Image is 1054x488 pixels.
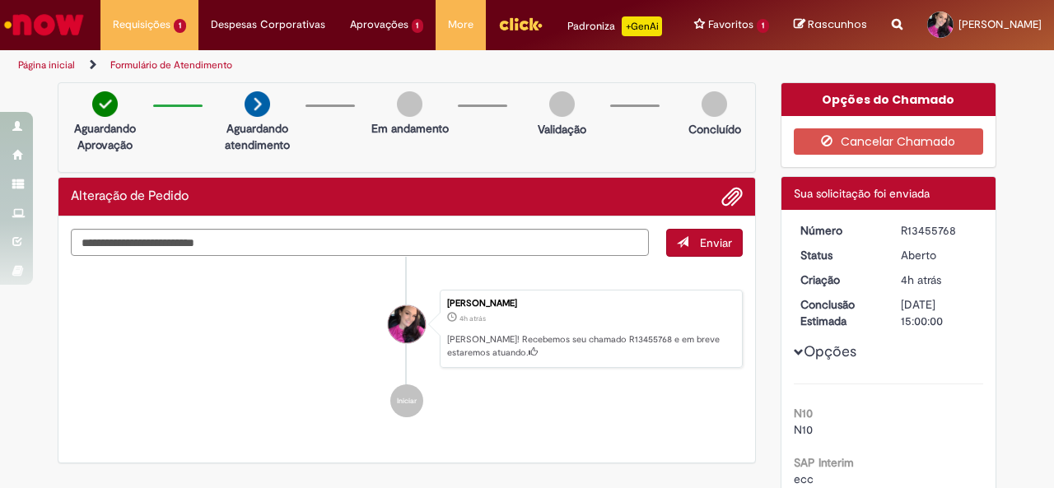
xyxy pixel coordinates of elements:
p: +GenAi [622,16,662,36]
b: N10 [794,406,813,421]
p: Concluído [688,121,741,137]
dt: Criação [788,272,889,288]
button: Adicionar anexos [721,186,743,207]
p: Aguardando atendimento [217,120,297,153]
span: Requisições [113,16,170,33]
p: [PERSON_NAME]! Recebemos seu chamado R13455768 e em breve estaremos atuando. [447,333,734,359]
span: 1 [757,19,769,33]
span: More [448,16,473,33]
h2: Alteração de Pedido Histórico de tíquete [71,189,189,204]
span: Rascunhos [808,16,867,32]
img: img-circle-grey.png [397,91,422,117]
span: Aprovações [350,16,408,33]
dt: Conclusão Estimada [788,296,889,329]
img: img-circle-grey.png [702,91,727,117]
ul: Histórico de tíquete [71,257,743,435]
dt: Status [788,247,889,263]
img: click_logo_yellow_360x200.png [498,12,543,36]
img: arrow-next.png [245,91,270,117]
div: 28/08/2025 08:35:22 [901,272,977,288]
dt: Número [788,222,889,239]
span: 4h atrás [459,314,486,323]
textarea: Digite sua mensagem aqui... [71,229,649,256]
p: Validação [538,121,586,137]
span: Enviar [700,235,732,250]
span: Favoritos [708,16,753,33]
div: [DATE] 15:00:00 [901,296,977,329]
span: Despesas Corporativas [211,16,325,33]
time: 28/08/2025 08:35:22 [901,272,941,287]
div: Padroniza [567,16,662,36]
img: ServiceNow [2,8,86,41]
p: Em andamento [371,120,449,137]
img: check-circle-green.png [92,91,118,117]
span: Sua solicitação foi enviada [794,186,930,201]
div: Aberto [901,247,977,263]
span: 1 [174,19,186,33]
img: img-circle-grey.png [549,91,575,117]
button: Enviar [666,229,743,257]
a: Formulário de Atendimento [110,58,232,72]
button: Cancelar Chamado [794,128,984,155]
div: Opções do Chamado [781,83,996,116]
div: Gabriela De Oliveira Varani [388,305,426,343]
div: R13455768 [901,222,977,239]
a: Rascunhos [794,17,867,33]
p: Aguardando Aprovação [65,120,145,153]
div: [PERSON_NAME] [447,299,734,309]
span: ecc [794,472,814,486]
li: Gabriela De Oliveira Varani [71,290,743,369]
span: [PERSON_NAME] [958,17,1042,31]
a: Página inicial [18,58,75,72]
span: 1 [412,19,424,33]
ul: Trilhas de página [12,50,690,81]
span: 4h atrás [901,272,941,287]
span: N10 [794,422,813,437]
b: SAP Interim [794,455,854,470]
